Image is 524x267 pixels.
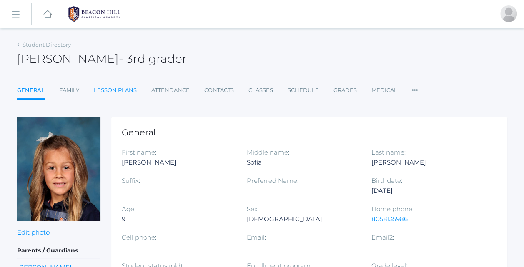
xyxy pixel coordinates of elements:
[119,52,187,66] span: - 3rd grader
[151,82,190,99] a: Attendance
[246,157,359,167] div: Sofia
[122,157,234,167] div: [PERSON_NAME]
[17,82,45,100] a: General
[500,5,517,22] div: Ashley Scrudato
[288,82,319,99] a: Schedule
[246,214,359,224] div: [DEMOGRAPHIC_DATA]
[371,215,408,223] a: 8058135986
[122,177,140,185] label: Suffix:
[17,244,100,258] h5: Parents / Guardians
[246,148,289,156] label: Middle name:
[246,205,258,213] label: Sex:
[371,82,397,99] a: Medical
[371,177,402,185] label: Birthdate:
[94,82,137,99] a: Lesson Plans
[17,117,100,221] img: Isabella Scrudato
[246,177,298,185] label: Preferred Name:
[204,82,234,99] a: Contacts
[122,205,135,213] label: Age:
[122,127,496,137] h1: General
[371,205,414,213] label: Home phone:
[371,148,406,156] label: Last name:
[371,233,394,241] label: Email2:
[371,186,484,196] div: [DATE]
[63,4,125,25] img: 1_BHCALogos-05.png
[122,148,156,156] label: First name:
[248,82,273,99] a: Classes
[23,41,71,48] a: Student Directory
[333,82,357,99] a: Grades
[246,233,266,241] label: Email:
[59,82,79,99] a: Family
[371,157,484,167] div: [PERSON_NAME]
[17,228,50,236] a: Edit photo
[122,214,234,224] div: 9
[17,52,187,65] h2: [PERSON_NAME]
[122,233,156,241] label: Cell phone:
